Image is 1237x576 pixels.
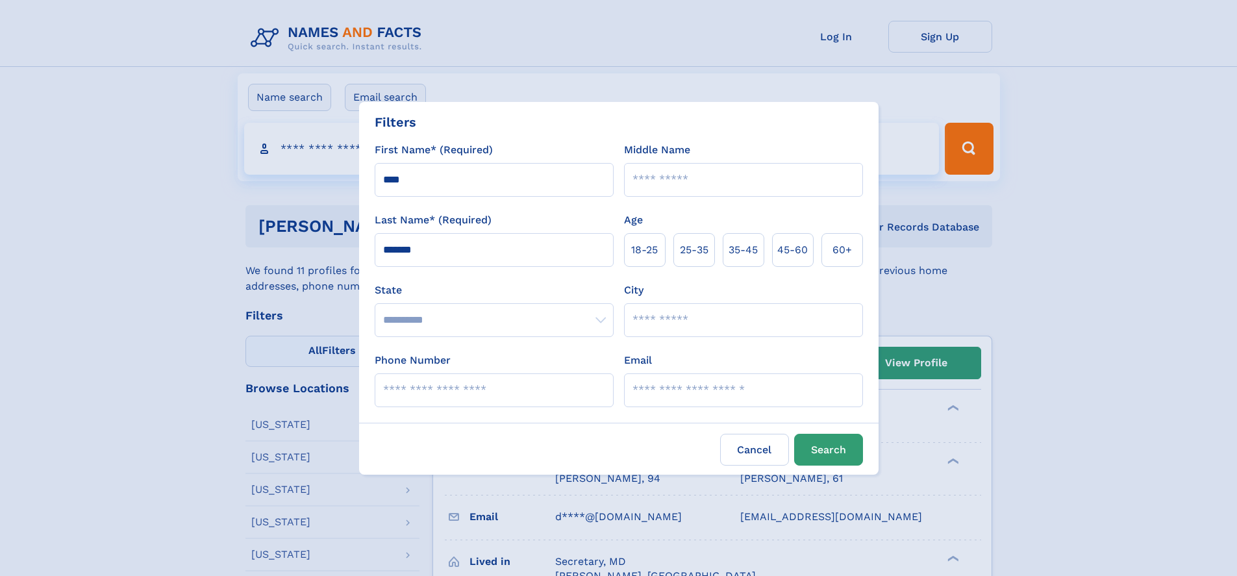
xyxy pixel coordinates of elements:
[729,242,758,258] span: 35‑45
[832,242,852,258] span: 60+
[624,353,652,368] label: Email
[631,242,658,258] span: 18‑25
[624,212,643,228] label: Age
[720,434,789,466] label: Cancel
[624,142,690,158] label: Middle Name
[375,212,492,228] label: Last Name* (Required)
[375,353,451,368] label: Phone Number
[375,282,614,298] label: State
[777,242,808,258] span: 45‑60
[794,434,863,466] button: Search
[375,112,416,132] div: Filters
[680,242,708,258] span: 25‑35
[624,282,643,298] label: City
[375,142,493,158] label: First Name* (Required)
